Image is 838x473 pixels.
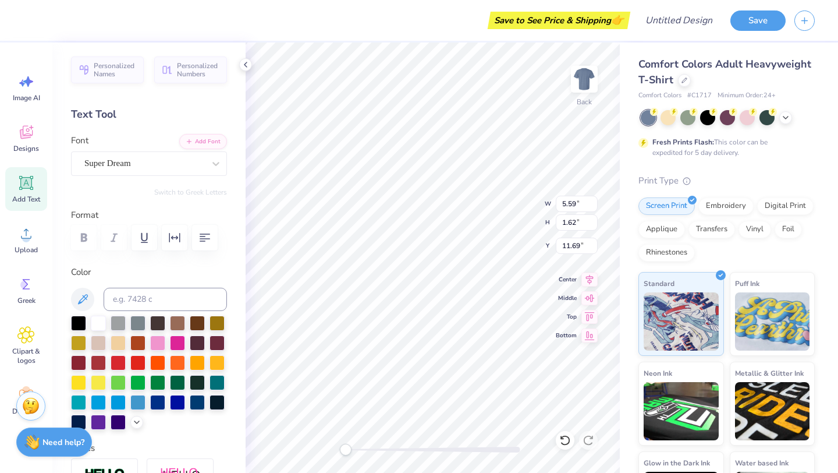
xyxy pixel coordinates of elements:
[340,444,351,456] div: Accessibility label
[94,62,137,78] span: Personalized Names
[12,407,40,416] span: Decorate
[735,277,759,290] span: Puff Ink
[735,367,804,379] span: Metallic & Glitter Ink
[644,292,719,351] img: Standard
[735,292,810,351] img: Puff Ink
[154,188,227,197] button: Switch to Greek Letters
[71,57,144,83] button: Personalized Names
[735,457,789,469] span: Water based Ink
[652,137,796,158] div: This color can be expedited for 5 day delivery.
[687,91,712,101] span: # C1717
[15,245,38,255] span: Upload
[644,382,719,440] img: Neon Ink
[611,13,624,27] span: 👉
[179,134,227,149] button: Add Font
[577,97,592,107] div: Back
[42,437,84,448] strong: Need help?
[688,221,735,238] div: Transfers
[17,296,35,305] span: Greek
[573,68,596,91] img: Back
[735,382,810,440] img: Metallic & Glitter Ink
[154,57,227,83] button: Personalized Numbers
[698,197,754,215] div: Embroidery
[7,347,45,365] span: Clipart & logos
[757,197,814,215] div: Digital Print
[718,91,776,101] span: Minimum Order: 24 +
[556,312,577,322] span: Top
[71,134,88,147] label: Font
[638,91,681,101] span: Comfort Colors
[556,294,577,303] span: Middle
[638,221,685,238] div: Applique
[556,331,577,340] span: Bottom
[12,195,40,204] span: Add Text
[13,93,40,103] span: Image AI
[71,266,227,279] label: Color
[644,277,674,290] span: Standard
[638,57,811,87] span: Comfort Colors Adult Heavyweight T-Shirt
[644,367,672,379] span: Neon Ink
[177,62,220,78] span: Personalized Numbers
[652,137,714,147] strong: Fresh Prints Flash:
[104,288,227,311] input: e.g. 7428 c
[775,221,802,238] div: Foil
[638,197,695,215] div: Screen Print
[556,275,577,284] span: Center
[71,209,227,222] label: Format
[638,174,815,188] div: Print Type
[71,107,227,122] div: Text Tool
[738,221,771,238] div: Vinyl
[638,244,695,262] div: Rhinestones
[13,144,39,153] span: Designs
[730,10,786,31] button: Save
[644,457,710,469] span: Glow in the Dark Ink
[491,12,627,29] div: Save to See Price & Shipping
[636,9,722,32] input: Untitled Design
